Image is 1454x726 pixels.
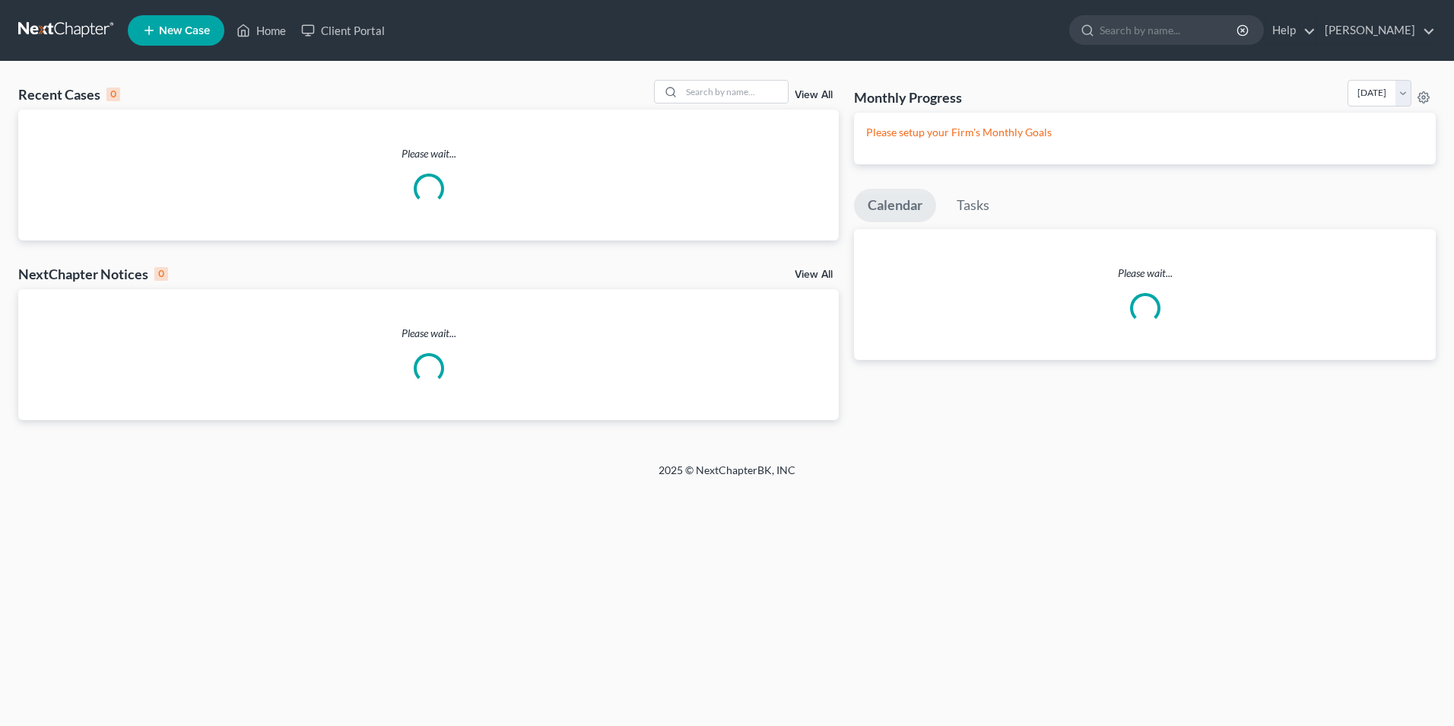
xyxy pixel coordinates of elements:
a: Home [229,17,294,44]
p: Please setup your Firm's Monthly Goals [866,125,1424,140]
div: Recent Cases [18,85,120,103]
a: Tasks [943,189,1003,222]
p: Please wait... [18,326,839,341]
div: 0 [106,88,120,101]
h3: Monthly Progress [854,88,962,107]
a: View All [795,90,833,100]
p: Please wait... [18,146,839,161]
p: Please wait... [854,266,1436,281]
div: 0 [154,267,168,281]
input: Search by name... [1100,16,1239,44]
input: Search by name... [681,81,788,103]
span: New Case [159,25,210,37]
div: 2025 © NextChapterBK, INC [294,463,1160,490]
a: Help [1265,17,1316,44]
a: Client Portal [294,17,392,44]
a: Calendar [854,189,936,222]
div: NextChapter Notices [18,265,168,283]
a: [PERSON_NAME] [1317,17,1435,44]
a: View All [795,269,833,280]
